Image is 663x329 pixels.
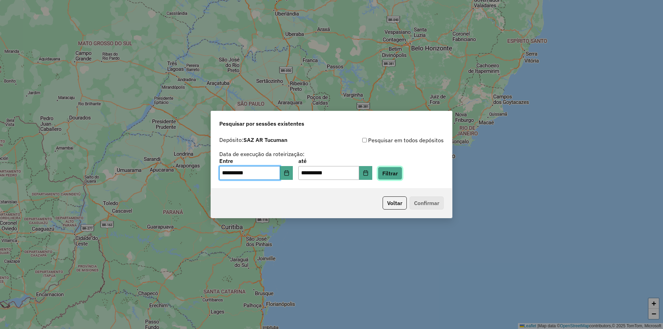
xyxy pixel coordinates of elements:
button: Filtrar [378,167,402,180]
strong: SAZ AR Tucuman [243,136,287,143]
button: Choose Date [280,166,293,180]
label: Data de execução da roteirização: [219,150,305,158]
div: Pesquisar em todos depósitos [331,136,444,144]
label: Entre [219,157,293,165]
button: Choose Date [359,166,372,180]
span: Pesquisar por sessões existentes [219,119,304,128]
button: Voltar [383,196,407,210]
label: Depósito: [219,136,287,144]
label: até [298,157,372,165]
